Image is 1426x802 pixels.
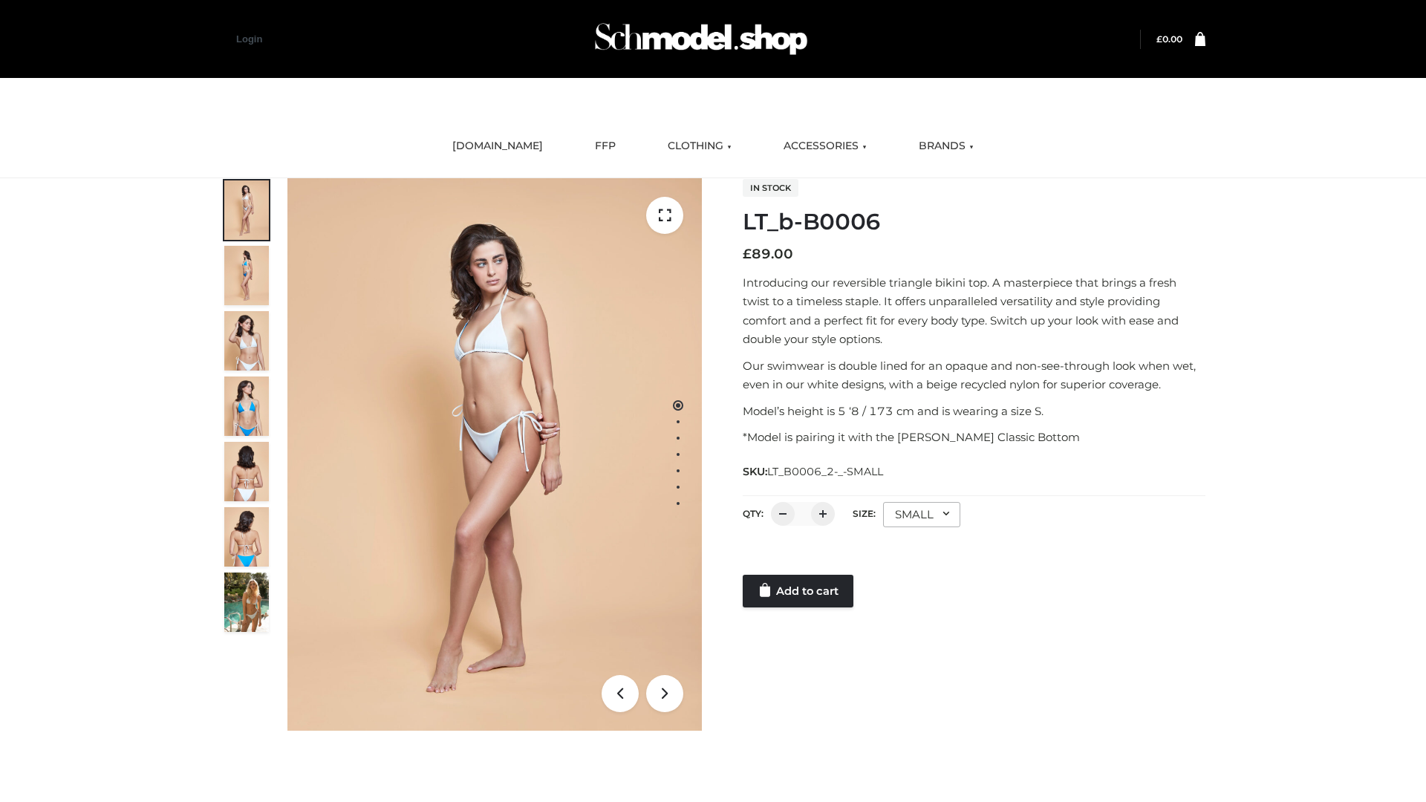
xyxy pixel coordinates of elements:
[743,246,752,262] span: £
[224,442,269,501] img: ArielClassicBikiniTop_CloudNine_AzureSky_OW114ECO_7-scaled.jpg
[908,130,985,163] a: BRANDS
[743,356,1205,394] p: Our swimwear is double lined for an opaque and non-see-through look when wet, even in our white d...
[743,402,1205,421] p: Model’s height is 5 ‘8 / 173 cm and is wearing a size S.
[224,180,269,240] img: ArielClassicBikiniTop_CloudNine_AzureSky_OW114ECO_1-scaled.jpg
[1156,33,1182,45] a: £0.00
[853,508,876,519] label: Size:
[743,246,793,262] bdi: 89.00
[743,209,1205,235] h1: LT_b-B0006
[590,10,813,68] img: Schmodel Admin 964
[1156,33,1182,45] bdi: 0.00
[743,273,1205,349] p: Introducing our reversible triangle bikini top. A masterpiece that brings a fresh twist to a time...
[584,130,627,163] a: FFP
[743,428,1205,447] p: *Model is pairing it with the [PERSON_NAME] Classic Bottom
[236,33,262,45] a: Login
[767,465,883,478] span: LT_B0006_2-_-SMALL
[441,130,554,163] a: [DOMAIN_NAME]
[743,575,853,607] a: Add to cart
[657,130,743,163] a: CLOTHING
[772,130,878,163] a: ACCESSORIES
[743,508,764,519] label: QTY:
[883,502,960,527] div: SMALL
[224,507,269,567] img: ArielClassicBikiniTop_CloudNine_AzureSky_OW114ECO_8-scaled.jpg
[743,179,798,197] span: In stock
[224,573,269,632] img: Arieltop_CloudNine_AzureSky2.jpg
[224,246,269,305] img: ArielClassicBikiniTop_CloudNine_AzureSky_OW114ECO_2-scaled.jpg
[743,463,885,480] span: SKU:
[224,311,269,371] img: ArielClassicBikiniTop_CloudNine_AzureSky_OW114ECO_3-scaled.jpg
[1156,33,1162,45] span: £
[287,178,702,731] img: ArielClassicBikiniTop_CloudNine_AzureSky_OW114ECO_1
[224,376,269,436] img: ArielClassicBikiniTop_CloudNine_AzureSky_OW114ECO_4-scaled.jpg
